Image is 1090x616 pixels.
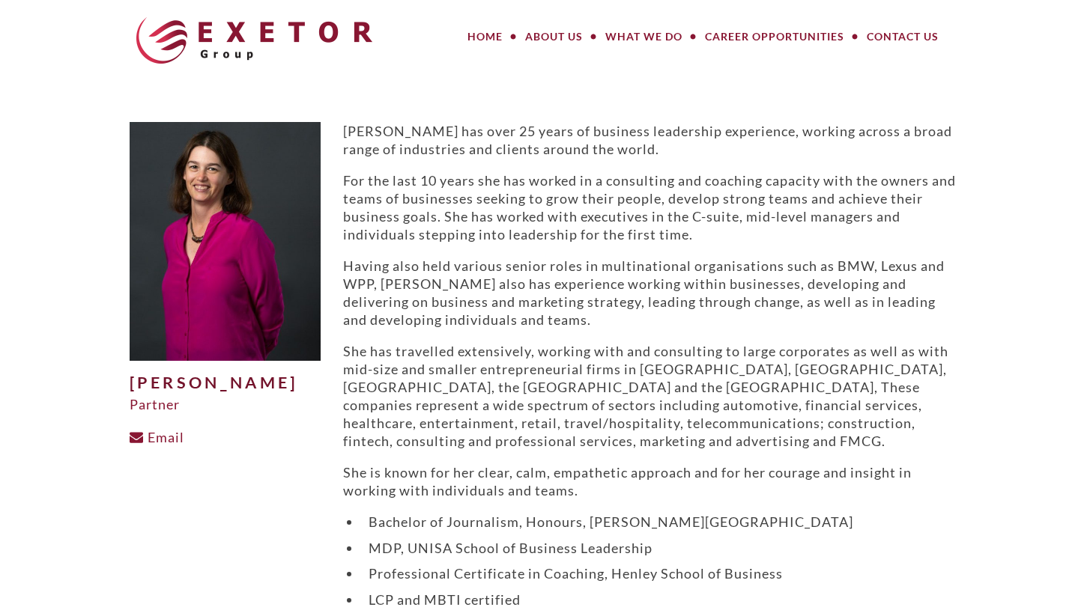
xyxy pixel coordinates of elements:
[343,171,961,243] p: For the last 10 years she has worked in a consulting and coaching capacity with the owners and te...
[361,513,961,531] li: Bachelor of Journalism, Honours, [PERSON_NAME][GEOGRAPHIC_DATA]
[456,22,514,52] a: Home
[130,374,321,392] h1: [PERSON_NAME]
[514,22,594,52] a: About Us
[343,463,961,499] p: She is known for her clear, calm, empathetic approach and for her courage and insight in working ...
[136,17,372,64] img: The Exetor Group
[694,22,856,52] a: Career Opportunities
[361,591,961,609] li: LCP and MBTI certified
[361,564,961,582] li: Professional Certificate in Coaching, Henley School of Business
[856,22,950,52] a: Contact Us
[130,395,321,413] div: Partner
[343,122,961,158] p: [PERSON_NAME] has over 25 years of business leadership experience, working across a broad range o...
[130,122,321,361] img: Julie-H-500x625.jpg
[594,22,694,52] a: What We Do
[130,429,184,445] a: Email
[361,539,961,557] li: MDP, UNISA School of Business Leadership
[343,342,961,450] p: She has travelled extensively, working with and consulting to large corporates as well as with mi...
[343,257,961,329] p: Having also held various senior roles in multinational organisations such as BMW, Lexus and WPP, ...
